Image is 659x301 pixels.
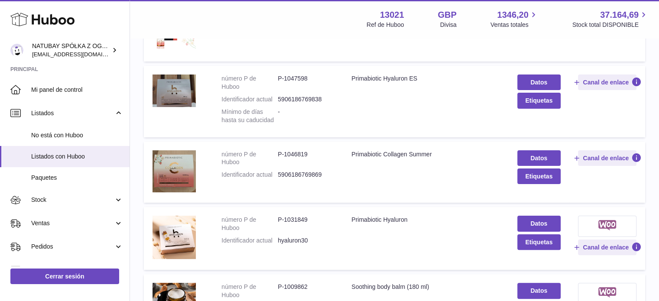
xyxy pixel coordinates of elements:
[31,174,123,182] span: Paquetes
[517,283,561,298] a: Datos
[351,74,500,83] div: Primabiotic Hyaluron ES
[153,150,196,192] img: Primabiotic Collagen Summer
[351,150,500,159] div: Primabiotic Collagen Summer
[278,150,334,167] dd: P-1046819
[351,283,500,291] div: Soothing body balm (180 ml)
[583,154,629,162] span: Canal de enlace
[517,168,561,184] button: Etiquetas
[490,9,539,29] a: 1346,20 Ventas totales
[221,171,278,179] dt: Identificador actual
[598,220,616,230] img: woocommerce-small.png
[31,152,123,161] span: Listados con Huboo
[31,109,114,117] span: Listados
[32,51,127,58] span: [EMAIL_ADDRESS][DOMAIN_NAME]
[380,9,404,21] strong: 13021
[440,21,457,29] div: Divisa
[578,74,636,90] button: Canal de enlace
[221,108,278,124] dt: Mínimo de días hasta su caducidad
[31,266,123,274] span: Uso
[221,236,278,245] dt: Identificador actual
[367,21,404,29] div: Ref de Huboo
[572,9,649,29] a: 37.164,69 Stock total DISPONIBLE
[31,243,114,251] span: Pedidos
[278,216,334,232] dd: P-1031849
[153,216,196,259] img: Primabiotic Hyaluron
[221,95,278,104] dt: Identificador actual
[278,108,334,124] dd: -
[583,78,629,86] span: Canal de enlace
[278,74,334,91] dd: P-1047598
[221,283,278,299] dt: número P de Huboo
[278,95,334,104] dd: 5906186769838
[278,171,334,179] dd: 5906186769869
[438,9,456,21] strong: GBP
[517,74,561,90] a: Datos
[517,93,561,108] button: Etiquetas
[578,150,636,166] button: Canal de enlace
[517,234,561,250] button: Etiquetas
[10,44,23,57] img: internalAdmin-13021@internal.huboo.com
[10,269,119,284] a: Cerrar sesión
[490,21,539,29] span: Ventas totales
[31,219,114,227] span: Ventas
[598,287,616,298] img: woocommerce-small.png
[351,216,500,224] div: Primabiotic Hyaluron
[31,196,114,204] span: Stock
[32,42,110,58] div: NATUBAY SPÓŁKA Z OGRANICZONĄ ODPOWIEDZIALNOŚCIĄ
[221,150,278,167] dt: número P de Huboo
[497,9,528,21] span: 1346,20
[221,216,278,232] dt: número P de Huboo
[31,86,123,94] span: Mi panel de control
[583,243,629,251] span: Canal de enlace
[153,74,196,107] img: Primabiotic Hyaluron ES
[572,21,649,29] span: Stock total DISPONIBLE
[31,131,123,139] span: No está con Huboo
[600,9,639,21] span: 37.164,69
[517,150,561,166] a: Datos
[517,216,561,231] a: Datos
[278,236,334,245] dd: hyaluron30
[221,74,278,91] dt: número P de Huboo
[578,240,636,255] button: Canal de enlace
[278,283,334,299] dd: P-1009862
